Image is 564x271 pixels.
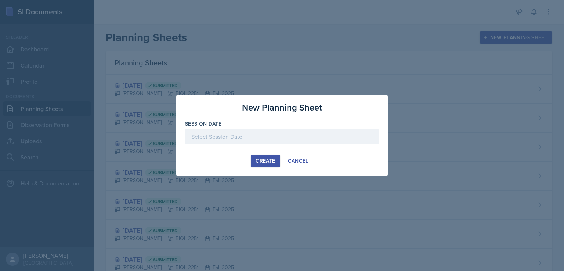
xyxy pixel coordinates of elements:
label: Session Date [185,120,221,127]
button: Cancel [283,155,313,167]
h3: New Planning Sheet [242,101,322,114]
button: Create [251,155,280,167]
div: Cancel [288,158,308,164]
div: Create [256,158,275,164]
